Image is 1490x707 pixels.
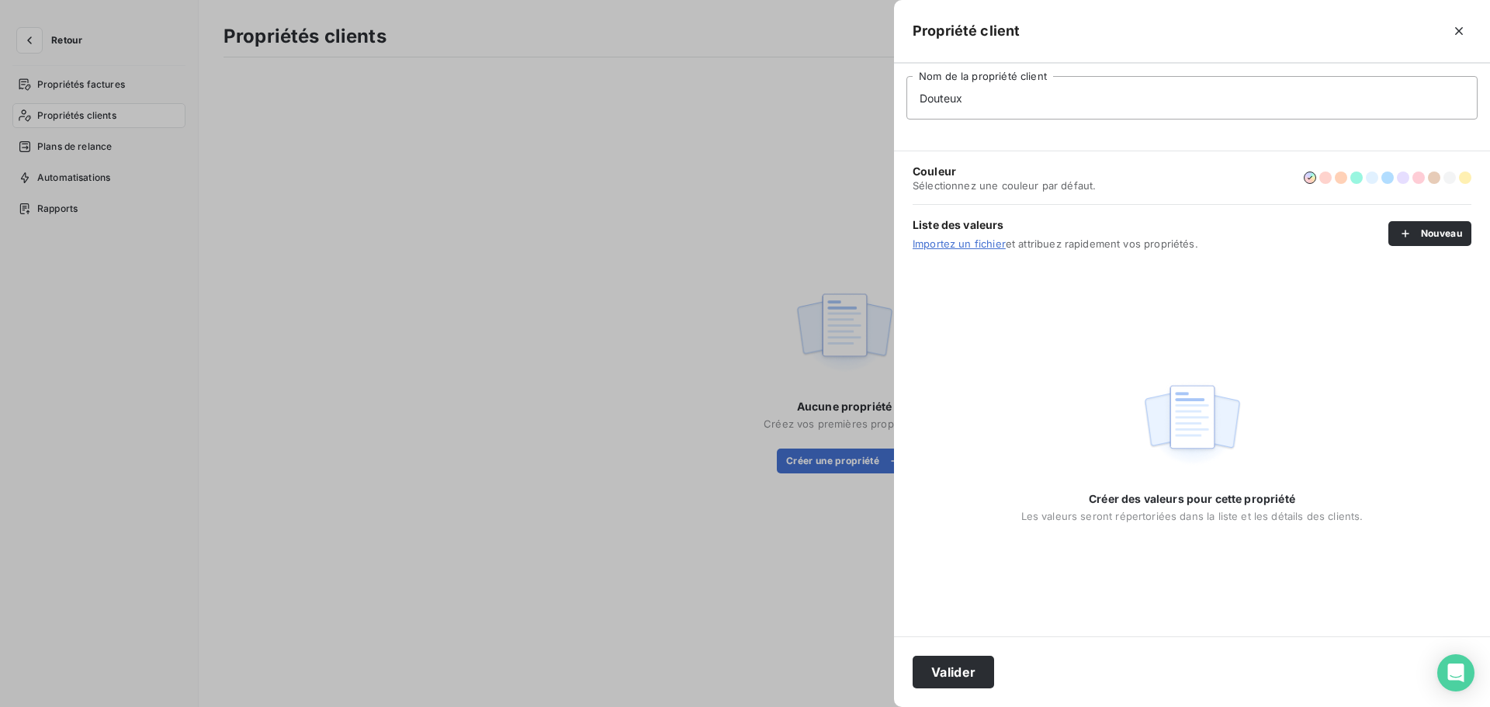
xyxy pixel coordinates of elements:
[1388,221,1471,246] button: Nouveau
[1021,510,1364,522] span: Les valeurs seront répertoriées dans la liste et les détails des clients.
[913,164,1096,179] span: Couleur
[1089,491,1295,507] span: Créer des valeurs pour cette propriété
[1437,654,1474,691] div: Open Intercom Messenger
[906,76,1478,120] input: placeholder
[913,217,1388,233] span: Liste des valeurs
[913,656,994,688] button: Valider
[1142,376,1242,473] img: Empty state
[913,20,1020,42] h5: Propriété client
[913,179,1096,192] span: Sélectionnez une couleur par défaut.
[913,237,1388,250] span: et attribuez rapidement vos propriétés.
[913,237,1006,250] a: Importez un fichier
